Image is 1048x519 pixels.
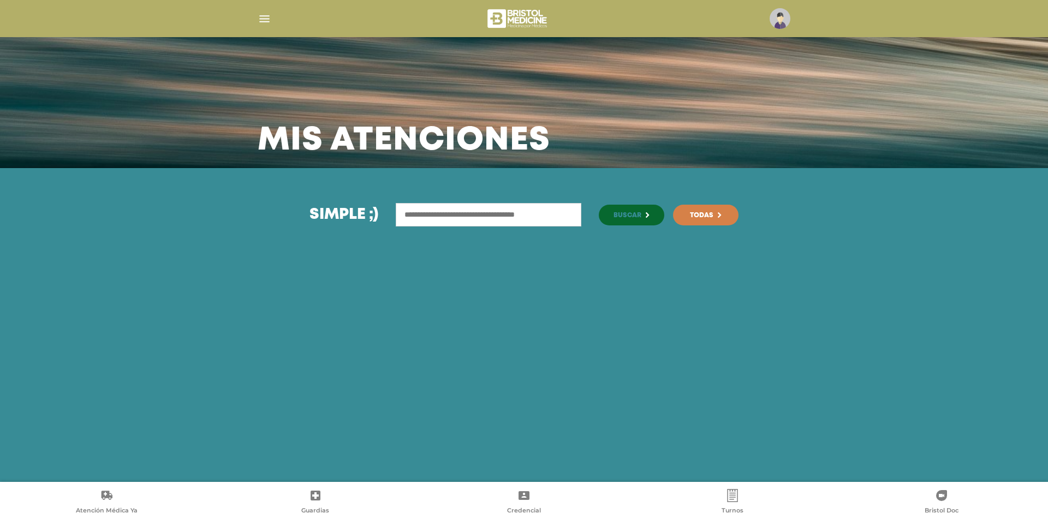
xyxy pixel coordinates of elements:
img: bristol-medicine-blanco.png [486,5,551,32]
span: Todas [690,212,713,219]
span: Guardias [301,506,329,516]
a: Guardias [211,489,419,517]
span: Turnos [722,506,743,516]
a: Bristol Doc [837,489,1046,517]
a: Credencial [420,489,628,517]
span: Atención Médica Ya [76,506,138,516]
a: Todas [673,205,739,225]
img: profile-placeholder.svg [770,8,790,29]
img: Cober_menu-lines-white.svg [258,12,271,26]
span: Credencial [507,506,541,516]
a: Turnos [628,489,837,517]
a: Atención Médica Ya [2,489,211,517]
span: Simple [309,208,366,222]
h3: Mis atenciones [258,127,550,155]
span: Buscar [614,212,641,219]
button: Buscar [599,205,664,225]
span: Bristol Doc [925,506,958,516]
span: ;) [369,208,378,222]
